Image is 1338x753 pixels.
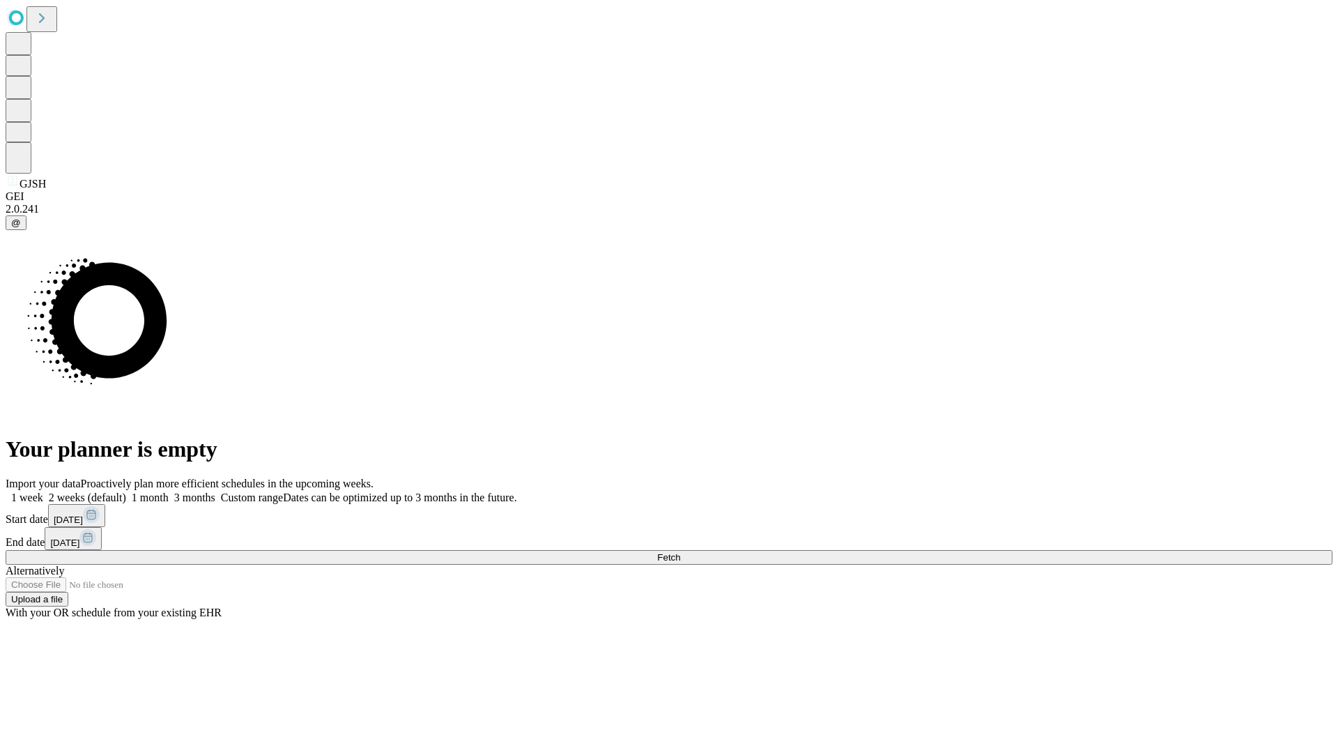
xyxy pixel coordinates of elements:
span: [DATE] [50,538,79,548]
span: Dates can be optimized up to 3 months in the future. [283,492,516,503]
div: 2.0.241 [6,203,1332,215]
span: @ [11,218,21,228]
span: Custom range [221,492,283,503]
span: Proactively plan more efficient schedules in the upcoming weeks. [81,478,374,489]
div: Start date [6,504,1332,527]
span: Import your data [6,478,81,489]
span: Alternatively [6,565,64,577]
span: Fetch [657,552,680,563]
span: 1 week [11,492,43,503]
span: GJSH [20,178,46,190]
div: End date [6,527,1332,550]
button: Fetch [6,550,1332,565]
button: Upload a file [6,592,68,607]
span: 1 month [132,492,169,503]
div: GEI [6,190,1332,203]
button: [DATE] [48,504,105,527]
button: @ [6,215,26,230]
button: [DATE] [45,527,102,550]
h1: Your planner is empty [6,436,1332,462]
span: 3 months [174,492,215,503]
span: With your OR schedule from your existing EHR [6,607,222,618]
span: [DATE] [54,515,83,525]
span: 2 weeks (default) [49,492,126,503]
